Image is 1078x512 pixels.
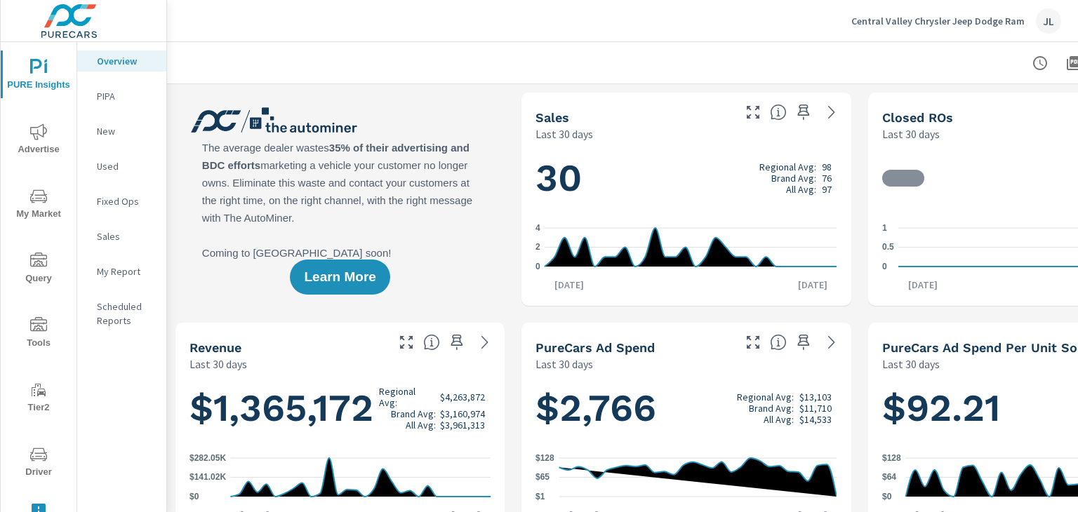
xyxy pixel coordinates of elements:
[5,382,72,416] span: Tier2
[882,356,940,372] p: Last 30 days
[423,334,440,351] span: Total sales revenue over the selected date range. [Source: This data is sourced from the dealer’s...
[737,391,794,403] p: Regional Avg:
[535,223,540,233] text: 4
[742,101,764,123] button: Make Fullscreen
[882,110,953,125] h5: Closed ROs
[5,59,72,93] span: PURE Insights
[474,331,496,353] a: See more details in report
[799,391,832,403] p: $13,103
[792,101,815,123] span: Save this to your personalized report
[535,340,655,355] h5: PureCars Ad Spend
[5,123,72,158] span: Advertise
[97,299,155,328] p: Scheduled Reports
[535,243,540,252] text: 2
[882,126,940,142] p: Last 30 days
[535,126,593,142] p: Last 30 days
[189,453,226,463] text: $282.05K
[77,191,166,212] div: Fixed Ops
[820,101,843,123] a: See more details in report
[771,173,816,184] p: Brand Avg:
[77,50,166,72] div: Overview
[1036,8,1061,34] div: JL
[535,110,569,125] h5: Sales
[97,89,155,103] p: PIPA
[764,414,794,425] p: All Avg:
[882,492,892,501] text: $0
[304,271,375,283] span: Learn More
[535,262,540,271] text: 0
[786,184,816,195] p: All Avg:
[77,296,166,331] div: Scheduled Reports
[440,419,485,431] p: $3,961,313
[391,408,436,419] p: Brand Avg:
[535,472,550,482] text: $65
[379,386,436,408] p: Regional Avg:
[742,331,764,353] button: Make Fullscreen
[535,492,545,501] text: $1
[77,226,166,247] div: Sales
[882,223,887,233] text: 1
[820,331,843,353] a: See more details in report
[749,403,794,414] p: Brand Avg:
[5,188,72,222] span: My Market
[535,453,554,463] text: $128
[97,264,155,278] p: My Report
[788,278,837,292] p: [DATE]
[545,278,594,292] p: [DATE]
[189,356,247,372] p: Last 30 days
[97,159,155,173] p: Used
[189,473,226,483] text: $141.02K
[440,391,485,403] p: $4,263,872
[77,121,166,142] div: New
[882,243,894,252] text: 0.5
[882,473,896,483] text: $64
[5,317,72,351] span: Tools
[395,331,418,353] button: Make Fullscreen
[799,403,832,414] p: $11,710
[5,252,72,287] span: Query
[770,334,787,351] span: Total cost of media for all PureCars channels for the selected dealership group over the selected...
[898,278,947,292] p: [DATE]
[535,154,837,202] h1: 30
[97,194,155,208] p: Fixed Ops
[770,104,787,121] span: Number of vehicles sold by the dealership over the selected date range. [Source: This data is sou...
[882,453,901,463] text: $128
[446,331,468,353] span: Save this to your personalized report
[822,173,832,184] p: 76
[5,446,72,480] span: Driver
[799,414,832,425] p: $14,533
[97,124,155,138] p: New
[77,261,166,282] div: My Report
[535,356,593,372] p: Last 30 days
[290,260,390,295] button: Learn More
[189,384,491,432] h1: $1,365,172
[535,384,837,432] h1: $2,766
[851,15,1025,27] p: Central Valley Chrysler Jeep Dodge Ram
[406,419,436,431] p: All Avg:
[97,54,155,68] p: Overview
[97,229,155,243] p: Sales
[189,340,241,355] h5: Revenue
[882,262,887,271] text: 0
[792,331,815,353] span: Save this to your personalized report
[759,161,816,173] p: Regional Avg:
[77,86,166,107] div: PIPA
[440,408,485,419] p: $3,160,974
[189,492,199,501] text: $0
[822,184,832,195] p: 97
[822,161,832,173] p: 98
[77,156,166,177] div: Used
